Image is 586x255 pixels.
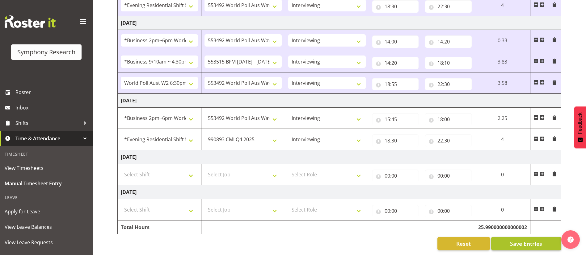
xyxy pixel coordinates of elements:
[475,220,530,234] td: 25.990000000000002
[372,205,419,217] input: Click to select...
[372,134,419,147] input: Click to select...
[5,163,88,173] span: View Timesheets
[17,47,75,57] div: Symphony Research
[5,238,88,247] span: View Leave Requests
[372,57,419,69] input: Click to select...
[118,94,561,108] td: [DATE]
[475,108,530,129] td: 2.25
[118,220,201,234] td: Total Hours
[118,16,561,30] td: [DATE]
[425,57,472,69] input: Click to select...
[475,129,530,150] td: 4
[15,118,80,128] span: Shifts
[437,237,490,250] button: Reset
[510,240,542,248] span: Save Entries
[491,237,561,250] button: Save Entries
[425,170,472,182] input: Click to select...
[2,176,91,191] a: Manual Timesheet Entry
[425,0,472,13] input: Click to select...
[118,150,561,164] td: [DATE]
[567,236,574,243] img: help-xxl-2.png
[425,35,472,48] input: Click to select...
[15,134,80,143] span: Time & Attendance
[425,113,472,125] input: Click to select...
[2,235,91,250] a: View Leave Requests
[372,113,419,125] input: Click to select...
[475,72,530,94] td: 3.58
[475,51,530,72] td: 3.83
[372,0,419,13] input: Click to select...
[2,219,91,235] a: View Leave Balances
[475,30,530,51] td: 0.33
[2,204,91,219] a: Apply for Leave
[15,103,90,112] span: Inbox
[5,15,56,28] img: Rosterit website logo
[2,191,91,204] div: Leave
[577,113,583,134] span: Feedback
[425,134,472,147] input: Click to select...
[5,179,88,188] span: Manual Timesheet Entry
[475,164,530,185] td: 0
[118,185,561,199] td: [DATE]
[2,160,91,176] a: View Timesheets
[372,170,419,182] input: Click to select...
[372,78,419,90] input: Click to select...
[475,199,530,220] td: 0
[5,207,88,216] span: Apply for Leave
[456,240,471,248] span: Reset
[5,222,88,232] span: View Leave Balances
[15,88,90,97] span: Roster
[2,148,91,160] div: Timesheet
[425,78,472,90] input: Click to select...
[425,205,472,217] input: Click to select...
[372,35,419,48] input: Click to select...
[574,106,586,148] button: Feedback - Show survey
